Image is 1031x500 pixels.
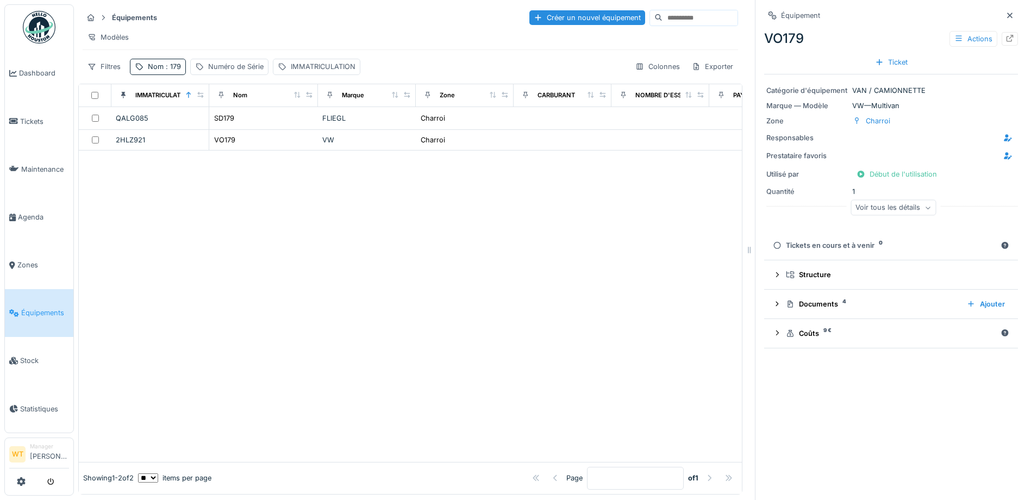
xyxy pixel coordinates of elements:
div: Coûts [786,328,996,339]
span: Maintenance [21,164,69,174]
span: Stock [20,355,69,366]
div: Numéro de Série [208,61,264,72]
div: Modèles [83,29,134,45]
span: Statistiques [20,404,69,414]
div: Tickets en cours et à venir [773,240,996,251]
div: VW — Multivan [766,101,1016,111]
summary: Documents4Ajouter [768,294,1014,314]
div: NOMBRE D'ESSIEU [635,91,691,100]
div: SD179 [214,113,234,123]
div: Ajouter [963,297,1009,311]
strong: of 1 [688,473,698,483]
a: Tickets [5,97,73,145]
div: VAN / CAMIONNETTE [766,85,1016,96]
span: Équipements [21,308,69,318]
div: Charroi [421,113,445,123]
a: Agenda [5,193,73,241]
div: Showing 1 - 2 of 2 [83,473,134,483]
div: Marque — Modèle [766,101,848,111]
div: Créer un nouvel équipement [529,10,645,25]
div: Nom [233,91,247,100]
div: FLIEGL [322,113,411,123]
a: Zones [5,241,73,289]
summary: Tickets en cours et à venir0 [768,235,1014,255]
img: Badge_color-CXgf-gQk.svg [23,11,55,43]
div: VO179 [214,135,235,145]
a: Statistiques [5,385,73,433]
span: Tickets [20,116,69,127]
div: Actions [949,31,997,47]
a: Dashboard [5,49,73,97]
div: Charroi [421,135,445,145]
a: Maintenance [5,145,73,193]
div: Charroi [866,116,890,126]
div: Filtres [83,59,126,74]
div: Nom [148,61,181,72]
a: Stock [5,337,73,385]
div: Catégorie d'équipement [766,85,848,96]
div: Équipement [781,10,820,21]
span: Zones [17,260,69,270]
div: IMMATRICULATION [291,61,355,72]
div: Ticket [871,55,912,70]
li: [PERSON_NAME] [30,442,69,466]
div: items per page [138,473,211,483]
div: Responsables [766,133,848,143]
div: Utilisé par [766,169,848,179]
div: Quantité [766,186,848,197]
a: WT Manager[PERSON_NAME] [9,442,69,468]
div: VO179 [764,29,1018,48]
span: Agenda [18,212,69,222]
div: Exporter [687,59,738,74]
div: Page [566,473,583,483]
span: Dashboard [19,68,69,78]
div: Manager [30,442,69,451]
div: 2HLZ921 [116,135,204,145]
div: QALG085 [116,113,204,123]
div: Marque [342,91,364,100]
div: Début de l'utilisation [852,167,941,182]
a: Équipements [5,289,73,337]
div: VW [322,135,411,145]
li: WT [9,446,26,462]
div: Voir tous les détails [851,200,936,216]
summary: Structure [768,265,1014,285]
div: 1 [766,186,1016,197]
summary: Coûts9 € [768,323,1014,343]
strong: Équipements [108,12,161,23]
div: Documents [786,299,958,309]
div: Prestataire favoris [766,151,848,161]
div: Colonnes [630,59,685,74]
div: CARBURANT [538,91,575,100]
span: : 179 [164,62,181,71]
div: Structure [786,270,1005,280]
div: PAYS [733,91,748,100]
div: IMMATRICULATION [135,91,192,100]
div: Zone [440,91,455,100]
div: Zone [766,116,848,126]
